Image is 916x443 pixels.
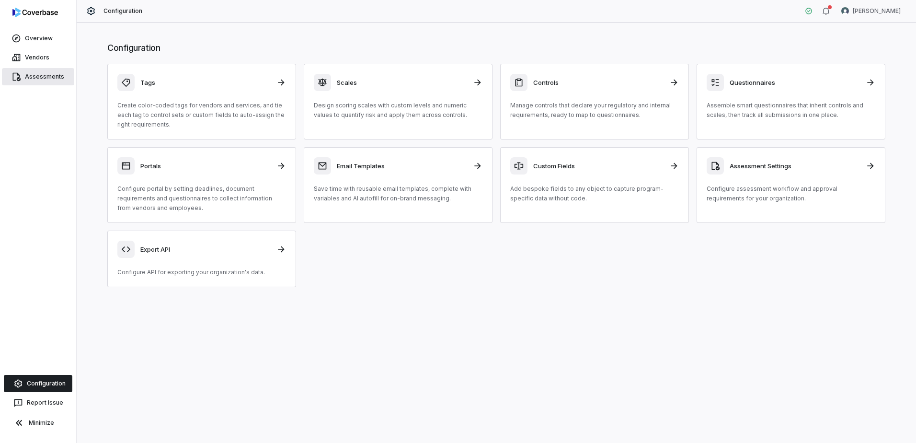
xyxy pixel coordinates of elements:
[140,245,271,254] h3: Export API
[304,64,492,140] a: ScalesDesign scoring scales with custom levels and numeric values to quantify risk and apply them...
[117,101,286,129] p: Create color-coded tags for vendors and services, and tie each tag to control sets or custom fiel...
[500,64,689,140] a: ControlsManage controls that declare your regulatory and internal requirements, ready to map to q...
[107,64,296,140] a: TagsCreate color-coded tags for vendors and services, and tie each tag to control sets or custom ...
[510,184,679,203] p: Add bespoke fields to any object to capture program-specific data without code.
[697,64,885,140] a: QuestionnairesAssemble smart questionnaires that inherit controls and scales, then track all subm...
[107,42,885,54] h1: Configuration
[103,7,143,15] span: Configuration
[533,78,664,87] h3: Controls
[707,101,875,120] p: Assemble smart questionnaires that inherit controls and scales, then track all submissions in one...
[12,8,58,17] img: logo-D7KZi-bG.svg
[337,162,467,170] h3: Email Templates
[841,7,849,15] img: Raquel Wilson avatar
[117,184,286,213] p: Configure portal by setting deadlines, document requirements and questionnaires to collect inform...
[853,7,901,15] span: [PERSON_NAME]
[140,78,271,87] h3: Tags
[730,78,860,87] h3: Questionnaires
[697,147,885,223] a: Assessment SettingsConfigure assessment workflow and approval requirements for your organization.
[304,147,492,223] a: Email TemplatesSave time with reusable email templates, complete with variables and AI autofill f...
[500,147,689,223] a: Custom FieldsAdd bespoke fields to any object to capture program-specific data without code.
[140,162,271,170] h3: Portals
[2,49,74,66] a: Vendors
[510,101,679,120] p: Manage controls that declare your regulatory and internal requirements, ready to map to questionn...
[4,375,72,392] a: Configuration
[4,413,72,432] button: Minimize
[107,231,296,287] a: Export APIConfigure API for exporting your organization's data.
[107,147,296,223] a: PortalsConfigure portal by setting deadlines, document requirements and questionnaires to collect...
[337,78,467,87] h3: Scales
[4,394,72,411] button: Report Issue
[533,162,664,170] h3: Custom Fields
[2,68,74,85] a: Assessments
[730,162,860,170] h3: Assessment Settings
[2,30,74,47] a: Overview
[314,101,482,120] p: Design scoring scales with custom levels and numeric values to quantify risk and apply them acros...
[117,268,286,277] p: Configure API for exporting your organization's data.
[836,4,906,18] button: Raquel Wilson avatar[PERSON_NAME]
[314,184,482,203] p: Save time with reusable email templates, complete with variables and AI autofill for on-brand mes...
[707,184,875,203] p: Configure assessment workflow and approval requirements for your organization.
